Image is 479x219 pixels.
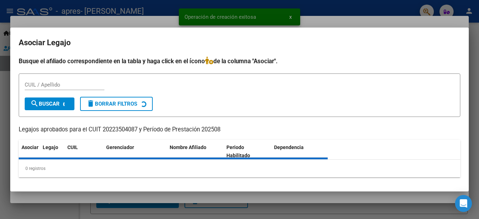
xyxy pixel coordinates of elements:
h2: Asociar Legajo [19,36,460,49]
span: CUIL [67,144,78,150]
datatable-header-cell: Gerenciador [103,140,167,163]
datatable-header-cell: Nombre Afiliado [167,140,224,163]
button: Borrar Filtros [80,97,153,111]
h4: Busque el afiliado correspondiente en la tabla y haga click en el ícono de la columna "Asociar". [19,57,460,66]
mat-icon: search [30,99,39,108]
datatable-header-cell: Dependencia [271,140,328,163]
span: Nombre Afiliado [170,144,206,150]
p: Legajos aprobados para el CUIT 20223504087 y Período de Prestación 202508 [19,125,460,134]
span: Asociar [22,144,38,150]
datatable-header-cell: Legajo [40,140,65,163]
span: Dependencia [274,144,304,150]
span: Borrar Filtros [86,101,137,107]
mat-icon: delete [86,99,95,108]
datatable-header-cell: Periodo Habilitado [224,140,271,163]
div: 0 registros [19,160,460,177]
button: Buscar [25,97,74,110]
span: Buscar [30,101,60,107]
div: Open Intercom Messenger [455,195,472,212]
datatable-header-cell: CUIL [65,140,103,163]
datatable-header-cell: Asociar [19,140,40,163]
span: Gerenciador [106,144,134,150]
span: Legajo [43,144,58,150]
span: Periodo Habilitado [226,144,250,158]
